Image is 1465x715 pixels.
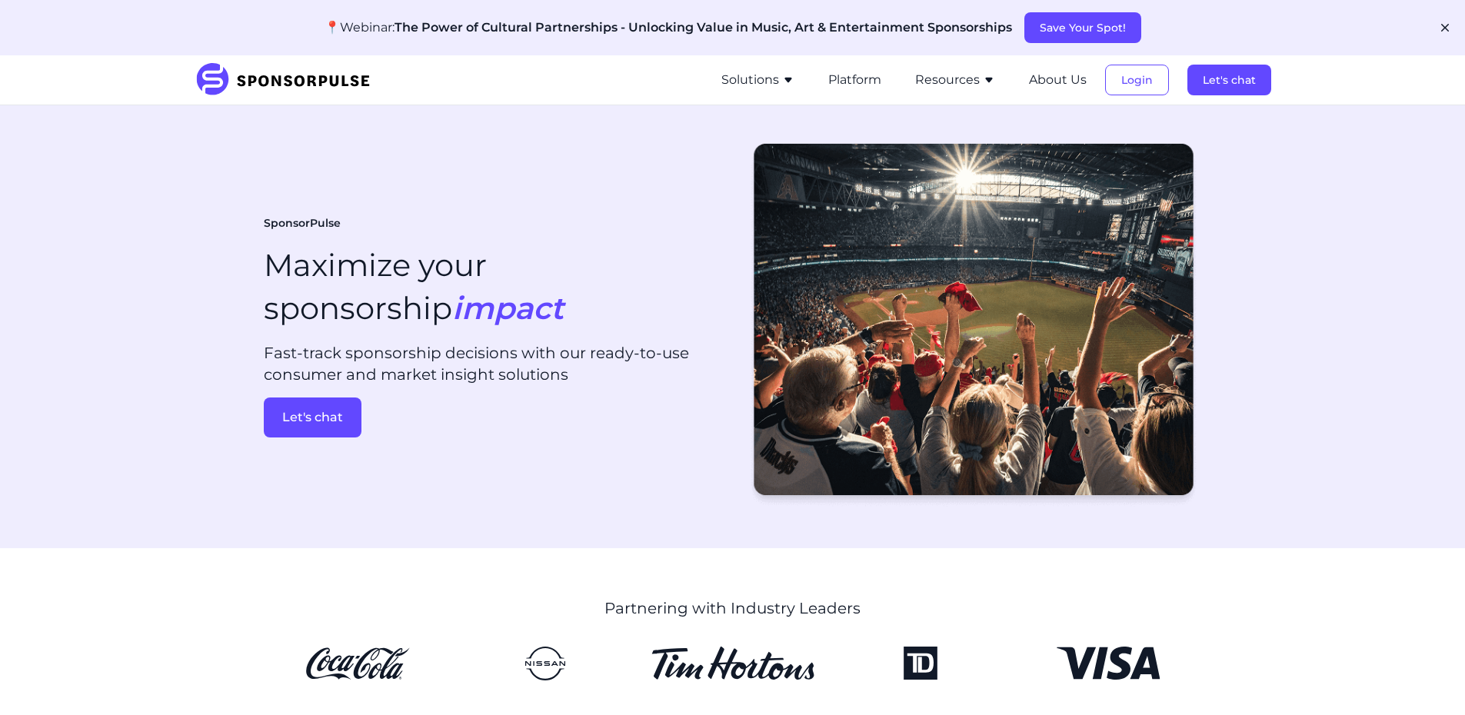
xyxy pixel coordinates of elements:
[264,342,721,385] p: Fast-track sponsorship decisions with our ready-to-use consumer and market insight solutions
[828,71,881,89] button: Platform
[264,244,564,330] h1: Maximize your sponsorship
[395,20,1012,35] span: The Power of Cultural Partnerships - Unlocking Value in Music, Art & Entertainment Sponsorships
[721,71,794,89] button: Solutions
[1029,73,1087,87] a: About Us
[828,73,881,87] a: Platform
[651,647,814,680] img: Tim Hortons
[195,63,381,97] img: SponsorPulse
[264,397,361,437] button: Let's chat
[1029,71,1087,89] button: About Us
[276,647,439,680] img: CocaCola
[452,289,564,327] i: impact
[1187,65,1271,95] button: Let's chat
[839,647,1002,680] img: TD
[1187,73,1271,87] a: Let's chat
[915,71,995,89] button: Resources
[464,647,627,680] img: Nissan
[381,597,1084,619] p: Partnering with Industry Leaders
[1105,73,1169,87] a: Login
[1024,21,1141,35] a: Save Your Spot!
[1027,647,1190,680] img: Visa
[264,216,341,231] span: SponsorPulse
[1024,12,1141,43] button: Save Your Spot!
[264,397,721,437] a: Let's chat
[1105,65,1169,95] button: Login
[325,18,1012,37] p: 📍Webinar:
